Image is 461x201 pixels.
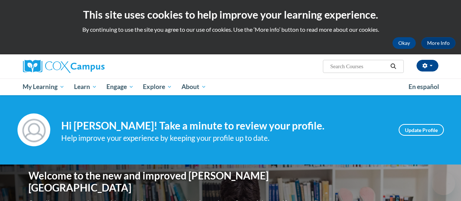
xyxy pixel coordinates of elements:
img: Profile Image [17,113,50,146]
p: By continuing to use the site you agree to our use of cookies. Use the ‘More info’ button to read... [5,26,456,34]
input: Search Courses [329,62,388,71]
a: About [177,78,211,95]
a: En español [404,79,444,94]
a: Engage [102,78,138,95]
a: More Info [421,37,456,49]
span: About [181,82,206,91]
h1: Welcome to the new and improved [PERSON_NAME][GEOGRAPHIC_DATA] [28,170,293,194]
h4: Hi [PERSON_NAME]! Take a minute to review your profile. [61,120,388,132]
a: Cox Campus [23,60,154,73]
a: Learn [69,78,102,95]
button: Okay [392,37,416,49]
iframe: Button to launch messaging window [432,172,455,195]
span: Engage [106,82,134,91]
span: Learn [74,82,97,91]
div: Help improve your experience by keeping your profile up to date. [61,132,388,144]
button: Account Settings [417,60,438,71]
img: Cox Campus [23,60,105,73]
a: Explore [138,78,177,95]
a: Update Profile [399,124,444,136]
span: My Learning [23,82,65,91]
button: Search [388,62,399,71]
h2: This site uses cookies to help improve your learning experience. [5,7,456,22]
span: En español [409,83,439,90]
a: My Learning [18,78,70,95]
span: Explore [143,82,172,91]
div: Main menu [17,78,444,95]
